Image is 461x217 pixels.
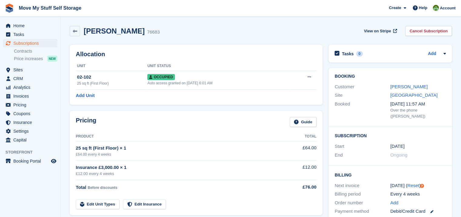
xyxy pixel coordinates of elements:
[3,30,57,39] a: menu
[147,29,160,36] div: 76683
[76,92,95,99] a: Add Unit
[3,127,57,135] a: menu
[76,145,284,152] div: 25 sq ft (First Floor) × 1
[13,92,50,100] span: Invoices
[405,26,452,36] a: Cancel Subscription
[3,109,57,118] a: menu
[123,199,166,209] a: Edit Insurance
[3,83,57,92] a: menu
[419,183,425,189] div: Tooltip anchor
[76,51,316,58] h2: Allocation
[284,141,316,160] td: £64.00
[77,81,147,86] div: 25 sq ft (First Floor)
[284,160,316,180] td: £12.00
[5,4,14,13] img: stora-icon-8386f47178a22dfd0bd8f6a31ec36ba5ce8667c1dd55bd0f319d3a0aa187defe.svg
[14,55,57,62] a: Price increases NEW
[14,56,43,62] span: Price increases
[13,21,50,30] span: Home
[76,185,86,190] span: Total
[147,74,175,80] span: Occupied
[3,92,57,100] a: menu
[76,61,147,71] th: Unit
[284,132,316,141] th: Total
[84,27,145,35] h2: [PERSON_NAME]
[335,208,390,215] div: Payment method
[13,101,50,109] span: Pricing
[335,132,446,138] h2: Subscription
[335,101,390,119] div: Booked
[335,191,390,198] div: Billing period
[3,157,57,165] a: menu
[390,152,408,157] span: Ongoing
[76,152,284,157] div: £64.00 every 4 weeks
[50,157,57,165] a: Preview store
[335,143,390,150] div: Start
[428,50,436,57] a: Add
[335,74,446,79] h2: Booking
[390,208,446,215] div: Debit/Credit Card
[76,199,119,209] a: Edit Unit Types
[356,51,363,57] div: 0
[335,152,390,159] div: End
[335,182,390,189] div: Next invoice
[390,92,438,98] a: [GEOGRAPHIC_DATA]
[13,83,50,92] span: Analytics
[290,117,316,127] a: Guide
[13,109,50,118] span: Coupons
[13,39,50,47] span: Subscriptions
[76,171,284,177] div: £12.00 every 4 weeks
[16,3,84,13] a: Move My Stuff Self Storage
[76,164,284,171] div: Insurance £3,000.00 × 1
[440,5,456,11] span: Account
[342,51,354,57] h2: Tasks
[390,84,428,89] a: [PERSON_NAME]
[389,5,401,11] span: Create
[76,132,284,141] th: Product
[13,30,50,39] span: Tasks
[364,28,391,34] span: View on Stripe
[13,127,50,135] span: Settings
[13,66,50,74] span: Sites
[362,26,398,36] a: View on Stripe
[5,149,60,155] span: Storefront
[335,172,446,178] h2: Billing
[3,101,57,109] a: menu
[3,74,57,83] a: menu
[13,136,50,144] span: Capital
[335,199,390,206] div: Order number
[13,118,50,127] span: Insurance
[3,136,57,144] a: menu
[3,21,57,30] a: menu
[147,80,289,86] div: Auto access granted on [DATE] 6:01 AM
[3,39,57,47] a: menu
[419,5,427,11] span: Help
[88,186,117,190] span: Before discounts
[390,101,446,108] div: [DATE] 11:57 AM
[390,143,405,150] time: 2025-03-14 01:00:00 UTC
[3,118,57,127] a: menu
[147,61,289,71] th: Unit Status
[13,157,50,165] span: Booking Portal
[390,182,446,189] div: [DATE] ( )
[13,74,50,83] span: CRM
[433,5,439,11] img: Joel Booth
[407,183,419,188] a: Reset
[335,83,390,90] div: Customer
[3,66,57,74] a: menu
[77,74,147,81] div: 02-102
[76,117,96,127] h2: Pricing
[284,184,316,191] div: £76.00
[14,48,57,54] a: Contracts
[390,199,399,206] a: Add
[335,92,390,99] div: Site
[390,107,446,119] div: Over the phone ([PERSON_NAME])
[390,191,446,198] div: Every 4 weeks
[47,56,57,62] div: NEW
